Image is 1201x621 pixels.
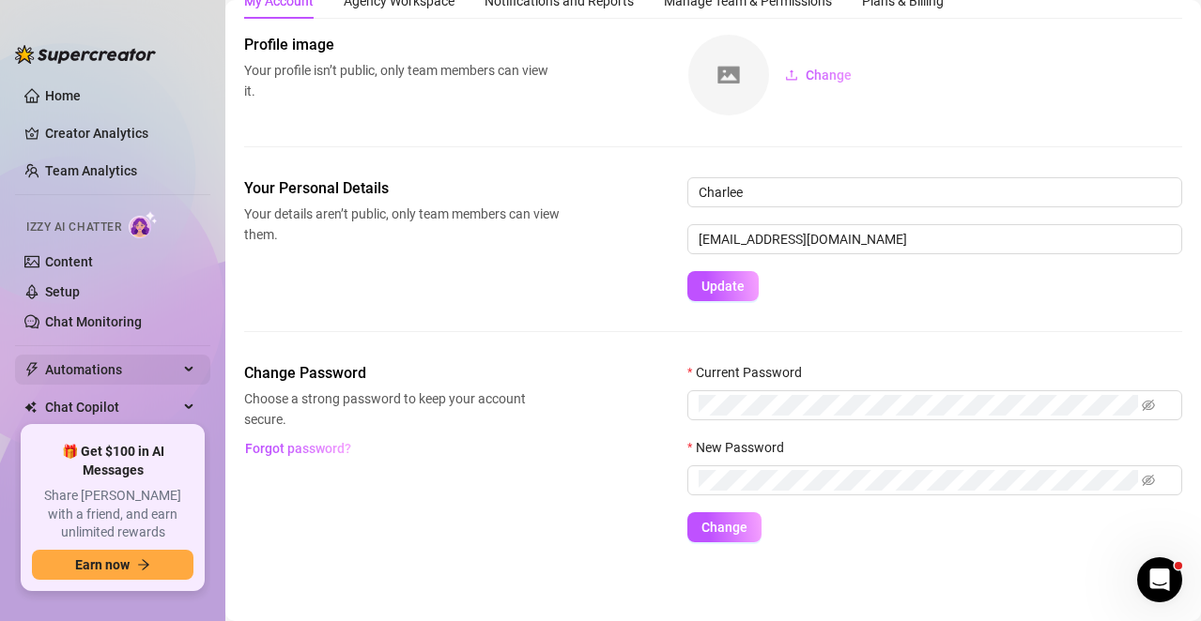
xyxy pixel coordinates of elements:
[45,118,195,148] a: Creator Analytics
[687,177,1182,207] input: Enter name
[701,520,747,535] span: Change
[244,362,560,385] span: Change Password
[701,279,745,294] span: Update
[687,512,762,542] button: Change
[15,45,156,64] img: logo-BBDzfeDw.svg
[32,443,193,479] span: 🎁 Get $100 in AI Messages
[45,314,142,329] a: Chat Monitoring
[244,34,560,56] span: Profile image
[244,60,560,101] span: Your profile isn’t public, only team members can view it.
[244,388,560,430] span: Choose a strong password to keep your account secure.
[687,224,1182,254] input: Enter new email
[687,271,759,301] button: Update
[45,254,93,269] a: Content
[45,88,81,103] a: Home
[32,550,193,580] button: Earn nowarrow-right
[244,433,351,463] button: Forgot password?
[24,362,39,377] span: thunderbolt
[45,284,80,299] a: Setup
[45,163,137,178] a: Team Analytics
[688,35,769,115] img: square-placeholder.png
[129,211,158,238] img: AI Chatter
[687,362,814,383] label: Current Password
[1137,557,1182,602] iframe: Intercom live chat
[687,437,796,458] label: New Password
[244,177,560,200] span: Your Personal Details
[699,395,1138,416] input: Current Password
[244,204,560,245] span: Your details aren’t public, only team members can view them.
[24,401,37,414] img: Chat Copilot
[245,441,351,456] span: Forgot password?
[75,557,130,572] span: Earn now
[137,558,150,571] span: arrow-right
[770,60,867,90] button: Change
[32,487,193,542] span: Share [PERSON_NAME] with a friend, and earn unlimited rewards
[785,68,798,82] span: upload
[26,219,121,236] span: Izzy AI Chatter
[1142,474,1155,487] span: eye-invisible
[699,470,1138,491] input: New Password
[45,355,178,385] span: Automations
[45,392,178,422] span: Chat Copilot
[1142,399,1155,412] span: eye-invisible
[806,68,852,83] span: Change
